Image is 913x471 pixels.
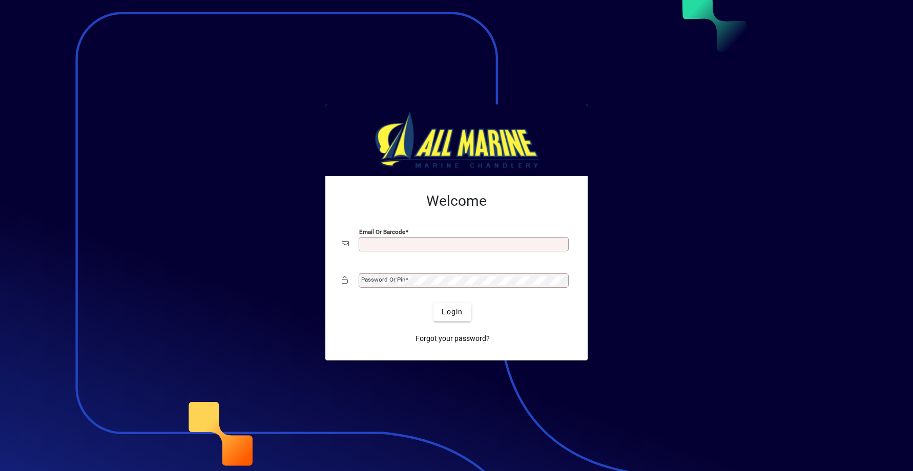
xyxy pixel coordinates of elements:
span: Login [442,307,463,317]
h2: Welcome [342,192,571,210]
a: Forgot your password? [411,330,494,348]
mat-label: Email or Barcode [359,228,405,235]
mat-label: Password or Pin [361,276,405,283]
button: Login [433,303,471,322]
span: Forgot your password? [416,333,490,344]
